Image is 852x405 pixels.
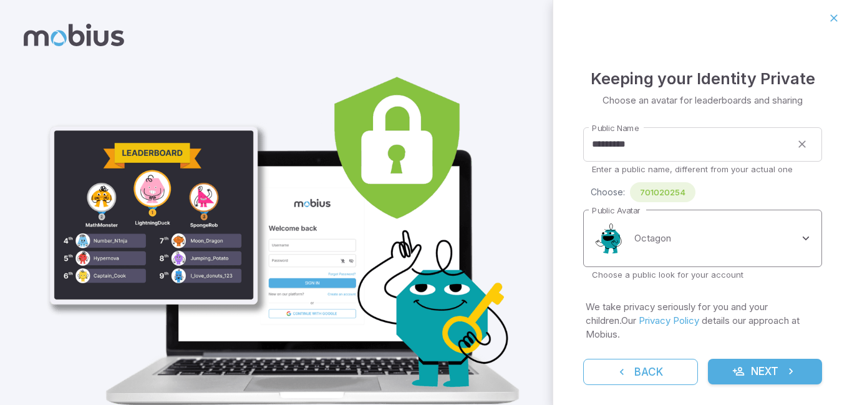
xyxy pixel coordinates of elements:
button: Back [583,359,698,385]
p: Choose an avatar for leaderboards and sharing [603,94,803,107]
span: 701020254 [630,186,695,198]
button: Next [708,359,823,385]
h4: Keeping your Identity Private [591,66,815,91]
p: Octagon [634,232,671,245]
img: octagon.svg [592,220,629,257]
p: Enter a public name, different from your actual one [592,163,813,175]
div: Choose: [591,182,822,202]
p: Choose a public look for your account [592,269,813,280]
a: Privacy Policy [639,315,699,326]
div: 701020254 [630,182,695,202]
label: Public Avatar [592,205,640,217]
label: Public Name [592,122,639,134]
button: clear [791,133,813,155]
p: We take privacy seriously for you and your children. Our details our approach at Mobius. [586,300,820,341]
